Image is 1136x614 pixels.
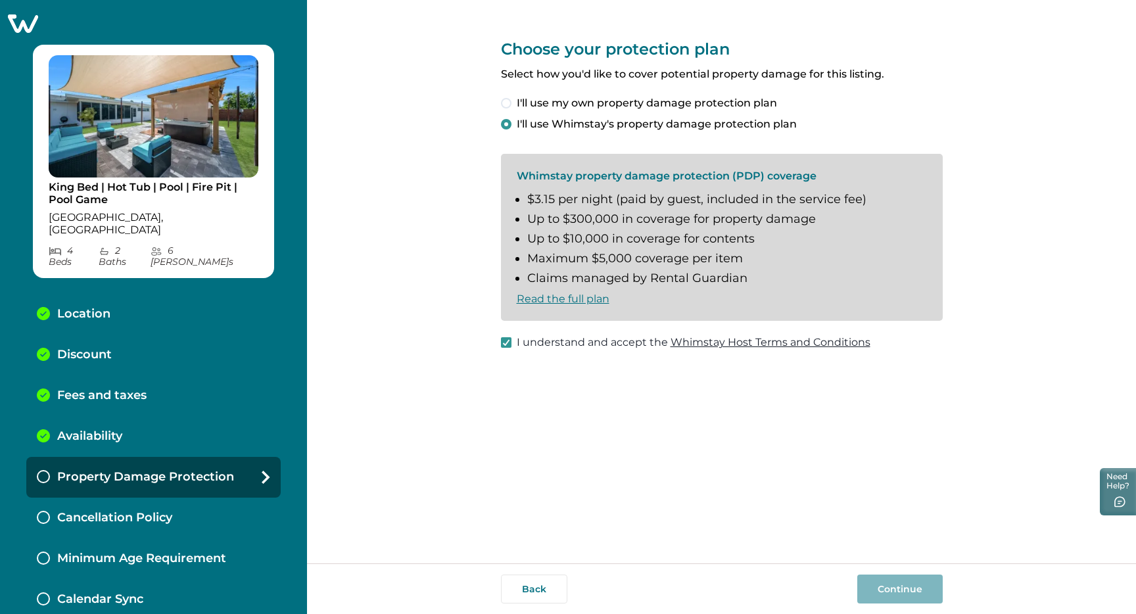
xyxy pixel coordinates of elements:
[517,95,777,111] span: I'll use my own property damage protection plan
[501,68,943,81] p: Select how you'd like to cover potential property damage for this listing.
[57,429,122,444] p: Availability
[151,245,258,268] p: 6 [PERSON_NAME] s
[57,389,147,403] p: Fees and taxes
[527,193,927,207] li: $3.15 per night (paid by guest, included in the service fee)
[527,272,927,286] li: Claims managed by Rental Guardian
[527,232,927,247] li: Up to $10,000 in coverage for contents
[517,116,797,132] span: I'll use Whimstay's property damage protection plan
[517,170,927,183] p: Whimstay property damage protection (PDP) coverage
[57,511,172,525] p: Cancellation Policy
[517,335,870,350] span: I understand and accept the
[57,552,226,566] p: Minimum Age Requirement
[527,212,927,227] li: Up to $300,000 in coverage for property damage
[49,55,258,177] img: propertyImage_King Bed | Hot Tub | Pool | Fire Pit | Pool Game
[49,181,258,206] p: King Bed | Hot Tub | Pool | Fire Pit | Pool Game
[57,592,143,607] p: Calendar Sync
[49,211,258,237] p: [GEOGRAPHIC_DATA], [GEOGRAPHIC_DATA]
[527,252,927,266] li: Maximum $5,000 coverage per item
[501,39,943,59] p: Choose your protection plan
[57,307,110,321] p: Location
[501,575,567,603] button: Back
[57,348,112,362] p: Discount
[99,245,151,268] p: 2 Bath s
[857,575,943,603] button: Continue
[57,470,234,484] p: Property Damage Protection
[49,245,99,268] p: 4 Bed s
[671,336,870,348] a: Whimstay Host Terms and Conditions
[517,293,609,305] a: Read the full plan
